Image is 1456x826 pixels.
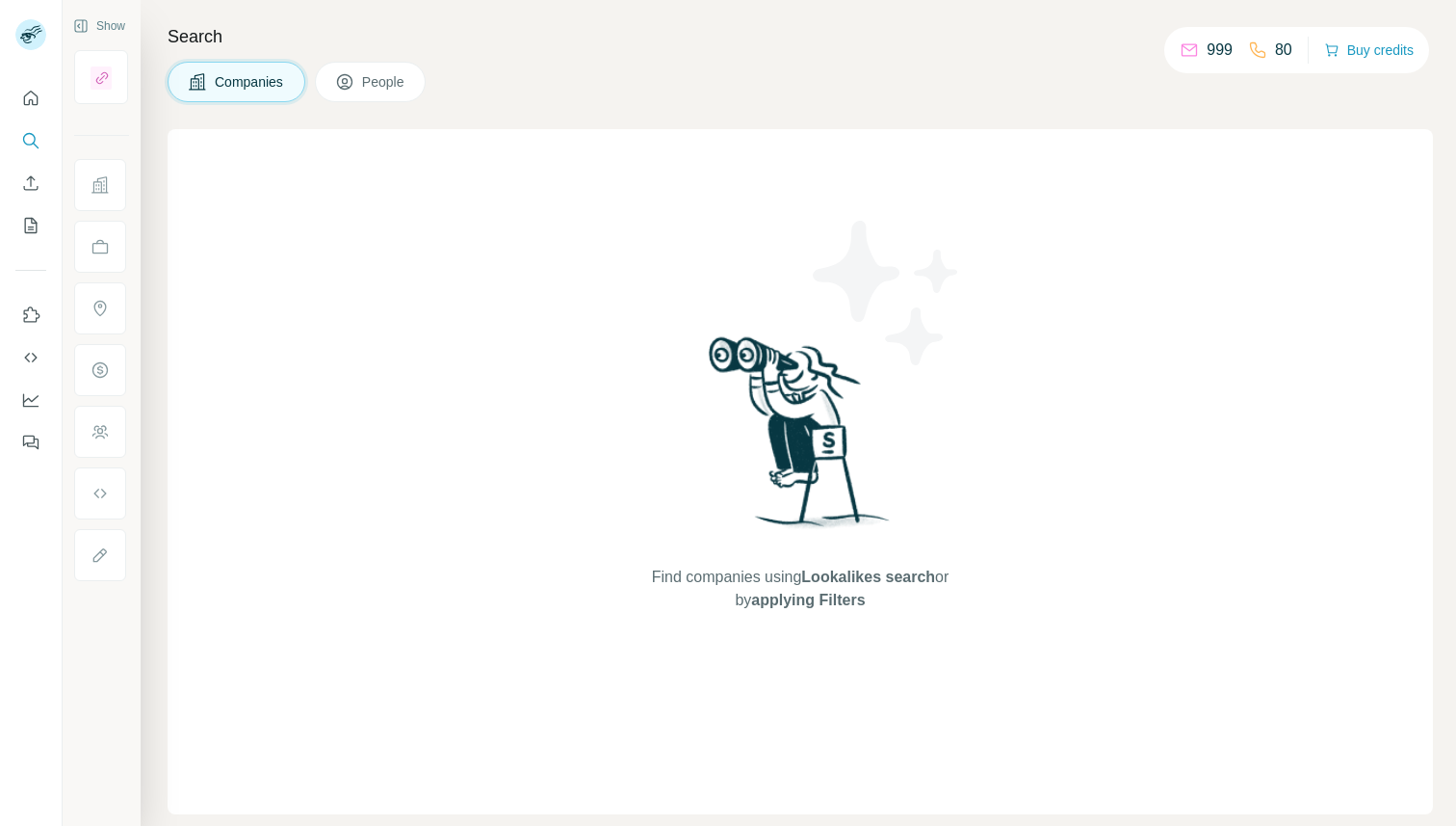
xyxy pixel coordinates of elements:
[1207,39,1233,62] p: 999
[15,383,46,417] button: Dashboard
[1275,39,1292,62] p: 80
[215,72,285,92] span: Companies
[15,340,46,375] button: Use Surfe API
[168,23,1433,50] h4: Search
[15,166,46,200] button: Enrich CSV
[800,206,974,380] img: Surfe Illustration - Stars
[15,208,46,243] button: My lists
[60,12,139,40] button: Show
[751,592,865,608] span: applying Filters
[15,123,46,158] button: Search
[700,332,900,546] img: Surfe Illustration - Woman searching with binoculars
[15,81,46,116] button: Quick start
[1324,37,1414,64] button: Buy credits
[801,569,935,585] span: Lookalikes search
[15,298,46,333] button: Use Surfe on LinkedIn
[15,425,46,460] button: Feedback
[362,72,406,92] span: People
[646,566,954,612] span: Find companies using or by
